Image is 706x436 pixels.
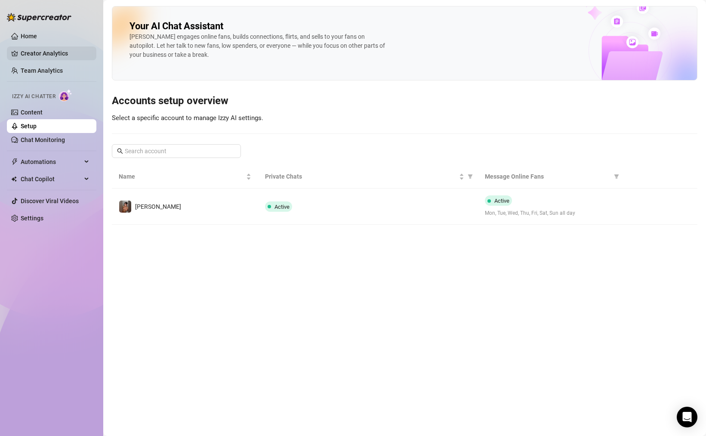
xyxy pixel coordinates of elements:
[59,89,72,102] img: AI Chatter
[119,201,131,213] img: Valentina
[274,204,290,210] span: Active
[614,174,619,179] span: filter
[485,172,610,181] span: Message Online Fans
[112,94,697,108] h3: Accounts setup overview
[21,33,37,40] a: Home
[129,20,223,32] h2: Your AI Chat Assistant
[112,114,263,122] span: Select a specific account to manage Izzy AI settings.
[21,198,79,204] a: Discover Viral Videos
[11,176,17,182] img: Chat Copilot
[129,32,388,59] div: [PERSON_NAME] engages online fans, builds connections, flirts, and sells to your fans on autopilo...
[135,203,181,210] span: [PERSON_NAME]
[468,174,473,179] span: filter
[11,158,18,165] span: thunderbolt
[112,165,258,189] th: Name
[119,172,244,181] span: Name
[466,170,475,183] span: filter
[21,155,82,169] span: Automations
[12,93,55,101] span: Izzy AI Chatter
[265,172,457,181] span: Private Chats
[21,136,65,143] a: Chat Monitoring
[21,109,43,116] a: Content
[258,165,478,189] th: Private Chats
[125,146,229,156] input: Search account
[485,209,617,217] span: Mon, Tue, Wed, Thu, Fri, Sat, Sun all day
[21,46,89,60] a: Creator Analytics
[7,13,71,22] img: logo-BBDzfeDw.svg
[21,123,37,130] a: Setup
[677,407,697,427] div: Open Intercom Messenger
[21,215,43,222] a: Settings
[612,170,621,183] span: filter
[21,172,82,186] span: Chat Copilot
[21,67,63,74] a: Team Analytics
[117,148,123,154] span: search
[494,198,509,204] span: Active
